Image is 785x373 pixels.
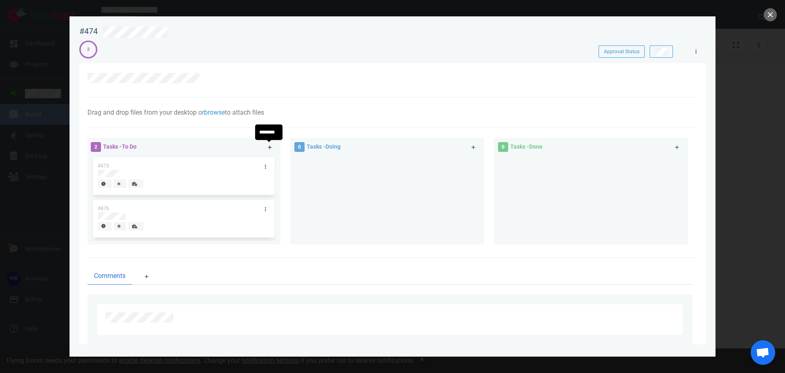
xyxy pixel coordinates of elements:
[498,142,508,152] span: 0
[204,109,225,116] a: browse
[103,143,137,150] span: Tasks - To Do
[764,8,777,21] button: close
[751,340,775,365] div: Open de chat
[98,163,109,169] span: #475
[94,271,126,281] span: Comments
[599,45,645,58] button: Approval Status
[87,109,204,116] span: Drag and drop files from your desktop or
[98,206,109,211] span: #476
[294,142,305,152] span: 0
[510,143,543,150] span: Tasks - Done
[79,26,98,36] div: #474
[307,143,341,150] span: Tasks - Doing
[91,142,101,152] span: 2
[225,109,264,116] span: to attach files
[87,46,90,53] div: 2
